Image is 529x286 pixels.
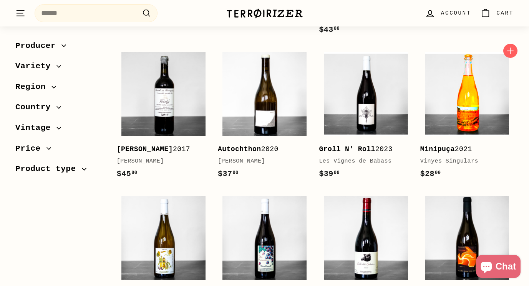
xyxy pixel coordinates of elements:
a: [PERSON_NAME]2017[PERSON_NAME] [117,48,210,188]
b: Minipuça [420,145,455,153]
span: Region [15,81,51,94]
span: $39 [319,169,340,178]
div: [PERSON_NAME] [117,157,202,166]
b: Groll N' Roll [319,145,375,153]
span: Cart [496,9,514,17]
div: Vinyes Singulars [420,157,506,166]
div: [PERSON_NAME] [218,157,303,166]
a: Autochthon2020[PERSON_NAME] [218,48,311,188]
span: Account [441,9,471,17]
button: Region [15,79,104,99]
div: 2020 [218,144,303,155]
inbox-online-store-chat: Shopify online store chat [474,255,523,280]
sup: 00 [435,170,441,176]
button: Product type [15,161,104,182]
span: $37 [218,169,239,178]
a: Cart [476,2,518,25]
span: Variety [15,60,56,73]
sup: 00 [232,170,238,176]
div: Les Vignes de Babass [319,157,405,166]
a: Minipuça2021Vinyes Singulars [420,48,514,188]
span: Product type [15,163,82,176]
a: Account [420,2,476,25]
span: Price [15,142,46,155]
div: 2023 [319,144,405,155]
b: Autochthon [218,145,261,153]
button: Variety [15,58,104,79]
span: $45 [117,169,138,178]
div: 2021 [420,144,506,155]
a: Groll N' Roll2023Les Vignes de Babass [319,48,412,188]
button: Vintage [15,120,104,140]
span: Vintage [15,122,56,135]
button: Producer [15,38,104,58]
sup: 00 [131,170,137,176]
span: $28 [420,169,441,178]
button: Price [15,140,104,161]
button: Country [15,99,104,120]
sup: 00 [334,26,340,31]
span: Producer [15,39,61,53]
span: $43 [319,25,340,34]
div: 2017 [117,144,202,155]
b: [PERSON_NAME] [117,145,173,153]
span: Country [15,101,56,114]
sup: 00 [334,170,340,176]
